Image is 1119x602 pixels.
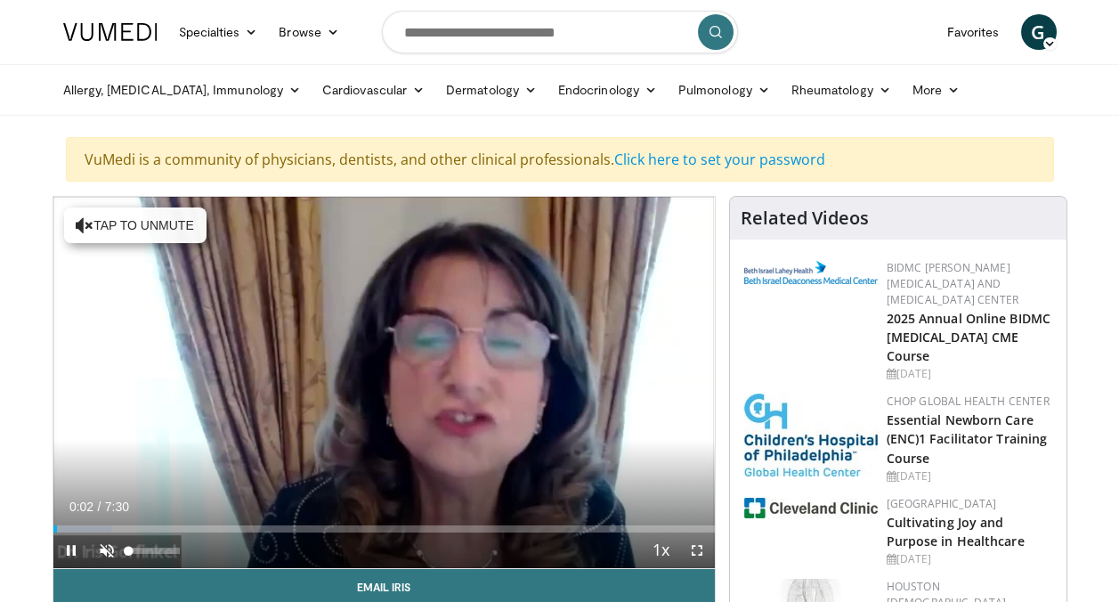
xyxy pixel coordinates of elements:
[887,310,1050,364] a: 2025 Annual Online BIDMC [MEDICAL_DATA] CME Course
[744,498,878,518] img: 1ef99228-8384-4f7a-af87-49a18d542794.png.150x105_q85_autocrop_double_scale_upscale_version-0.2.jpg
[887,411,1048,466] a: Essential Newborn Care (ENC)1 Facilitator Training Course
[105,500,129,514] span: 7:30
[53,533,89,568] button: Pause
[89,533,125,568] button: Unmute
[53,525,715,533] div: Progress Bar
[887,551,1052,567] div: [DATE]
[902,72,970,108] a: More
[744,394,878,476] img: 8fbf8b72-0f77-40e1-90f4-9648163fd298.jpg.150x105_q85_autocrop_double_scale_upscale_version-0.2.jpg
[887,468,1052,484] div: [DATE]
[781,72,902,108] a: Rheumatology
[887,496,997,511] a: [GEOGRAPHIC_DATA]
[679,533,715,568] button: Fullscreen
[312,72,435,108] a: Cardiovascular
[744,261,878,284] img: c96b19ec-a48b-46a9-9095-935f19585444.png.150x105_q85_autocrop_double_scale_upscale_version-0.2.png
[168,14,269,50] a: Specialties
[887,514,1025,549] a: Cultivating Joy and Purpose in Healthcare
[887,366,1052,382] div: [DATE]
[53,72,312,108] a: Allergy, [MEDICAL_DATA], Immunology
[66,137,1054,182] div: VuMedi is a community of physicians, dentists, and other clinical professionals.
[1021,14,1057,50] a: G
[129,548,180,554] div: Volume Level
[435,72,547,108] a: Dermatology
[741,207,869,229] h4: Related Videos
[644,533,679,568] button: Playback Rate
[64,207,207,243] button: Tap to unmute
[69,500,93,514] span: 0:02
[63,23,158,41] img: VuMedi Logo
[887,394,1050,409] a: CHOP Global Health Center
[937,14,1010,50] a: Favorites
[98,500,101,514] span: /
[614,150,825,169] a: Click here to set your password
[668,72,781,108] a: Pulmonology
[382,11,738,53] input: Search topics, interventions
[887,260,1019,307] a: BIDMC [PERSON_NAME][MEDICAL_DATA] and [MEDICAL_DATA] Center
[53,197,715,569] video-js: Video Player
[268,14,350,50] a: Browse
[547,72,668,108] a: Endocrinology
